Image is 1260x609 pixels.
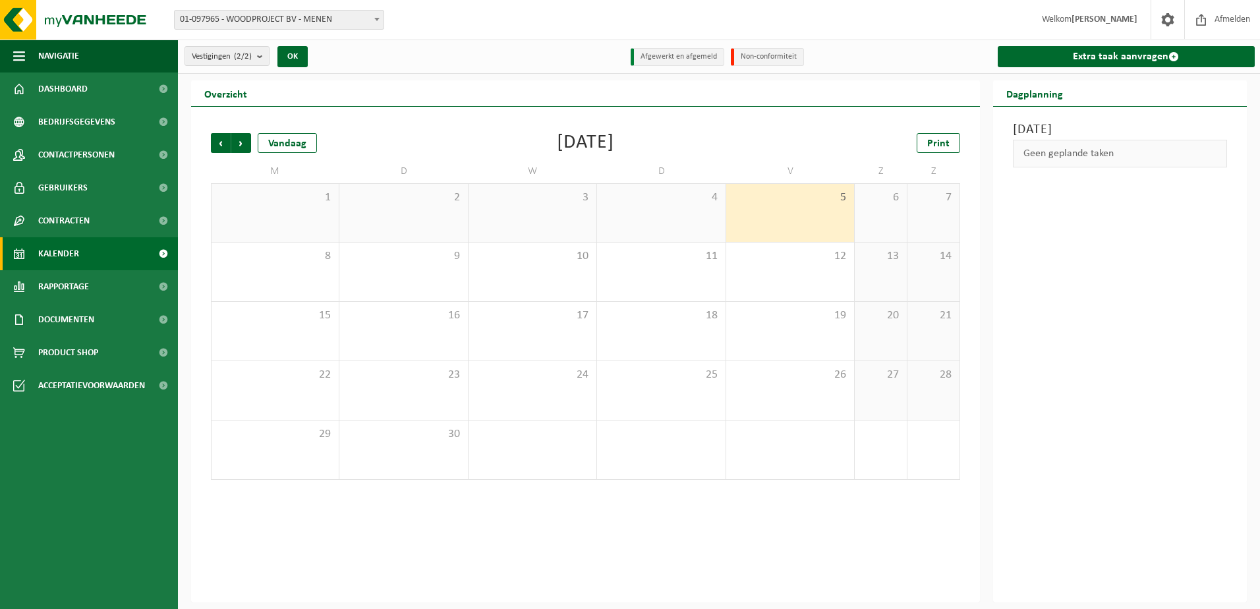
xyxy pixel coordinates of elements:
[175,11,384,29] span: 01-097965 - WOODPROJECT BV - MENEN
[475,249,590,264] span: 10
[174,10,384,30] span: 01-097965 - WOODPROJECT BV - MENEN
[914,249,953,264] span: 14
[861,308,900,323] span: 20
[604,249,718,264] span: 11
[346,249,461,264] span: 9
[346,190,461,205] span: 2
[1013,140,1228,167] div: Geen geplande taken
[733,249,847,264] span: 12
[993,80,1076,106] h2: Dagplanning
[557,133,614,153] div: [DATE]
[38,237,79,270] span: Kalender
[38,204,90,237] span: Contracten
[38,171,88,204] span: Gebruikers
[339,159,468,183] td: D
[604,368,718,382] span: 25
[211,133,231,153] span: Vorige
[38,138,115,171] span: Contactpersonen
[38,336,98,369] span: Product Shop
[38,270,89,303] span: Rapportage
[185,46,270,66] button: Vestigingen(2/2)
[346,308,461,323] span: 16
[191,80,260,106] h2: Overzicht
[731,48,804,66] li: Non-conformiteit
[604,308,718,323] span: 18
[38,303,94,336] span: Documenten
[914,308,953,323] span: 21
[346,368,461,382] span: 23
[475,368,590,382] span: 24
[231,133,251,153] span: Volgende
[38,369,145,402] span: Acceptatievoorwaarden
[861,249,900,264] span: 13
[218,190,332,205] span: 1
[914,190,953,205] span: 7
[211,159,339,183] td: M
[604,190,718,205] span: 4
[1072,14,1137,24] strong: [PERSON_NAME]
[597,159,726,183] td: D
[1013,120,1228,140] h3: [DATE]
[277,46,308,67] button: OK
[631,48,724,66] li: Afgewerkt en afgemeld
[998,46,1255,67] a: Extra taak aanvragen
[733,308,847,323] span: 19
[218,427,332,442] span: 29
[475,190,590,205] span: 3
[38,72,88,105] span: Dashboard
[855,159,907,183] td: Z
[346,427,461,442] span: 30
[861,368,900,382] span: 27
[733,190,847,205] span: 5
[726,159,855,183] td: V
[914,368,953,382] span: 28
[469,159,597,183] td: W
[917,133,960,153] a: Print
[475,308,590,323] span: 17
[258,133,317,153] div: Vandaag
[234,52,252,61] count: (2/2)
[733,368,847,382] span: 26
[861,190,900,205] span: 6
[927,138,950,149] span: Print
[218,368,332,382] span: 22
[218,308,332,323] span: 15
[38,40,79,72] span: Navigatie
[38,105,115,138] span: Bedrijfsgegevens
[907,159,960,183] td: Z
[192,47,252,67] span: Vestigingen
[218,249,332,264] span: 8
